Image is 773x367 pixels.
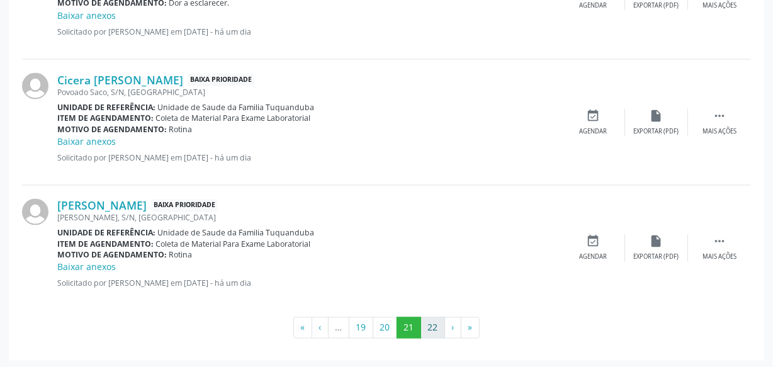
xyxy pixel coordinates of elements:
span: Rotina [169,124,193,135]
i:  [713,235,726,249]
a: [PERSON_NAME] [57,199,147,213]
span: Coleta de Material Para Exame Laboratorial [156,239,311,250]
p: Solicitado por [PERSON_NAME] em [DATE] - há um dia [57,26,562,37]
button: Go to previous page [312,317,329,339]
a: Baixar anexos [57,135,116,147]
i:  [713,109,726,123]
b: Motivo de agendamento: [57,250,167,261]
button: Go to last page [461,317,480,339]
b: Unidade de referência: [57,102,155,113]
i: event_available [587,109,601,123]
div: Exportar (PDF) [634,253,679,262]
span: Unidade de Saude da Familia Tuquanduba [158,102,315,113]
button: Go to page 19 [349,317,373,339]
div: Agendar [580,127,607,136]
div: Exportar (PDF) [634,127,679,136]
img: img [22,73,48,99]
a: Baixar anexos [57,9,116,21]
div: Povoado Saco, S/N, [GEOGRAPHIC_DATA] [57,87,562,98]
i: insert_drive_file [650,235,663,249]
a: Baixar anexos [57,261,116,273]
div: [PERSON_NAME], S/N, [GEOGRAPHIC_DATA] [57,213,562,223]
span: Rotina [169,250,193,261]
p: Solicitado por [PERSON_NAME] em [DATE] - há um dia [57,152,562,163]
b: Item de agendamento: [57,239,154,250]
img: img [22,199,48,225]
button: Go to next page [444,317,461,339]
p: Solicitado por [PERSON_NAME] em [DATE] - há um dia [57,278,562,289]
a: Cicera [PERSON_NAME] [57,73,183,87]
button: Go to page 21 [397,317,421,339]
button: Go to page 20 [373,317,397,339]
div: Mais ações [702,1,736,10]
button: Go to page 22 [420,317,445,339]
div: Mais ações [702,127,736,136]
b: Motivo de agendamento: [57,124,167,135]
div: Agendar [580,253,607,262]
span: Unidade de Saude da Familia Tuquanduba [158,228,315,239]
i: event_available [587,235,601,249]
span: Baixa Prioridade [151,200,218,213]
ul: Pagination [22,317,751,339]
b: Item de agendamento: [57,113,154,123]
span: Coleta de Material Para Exame Laboratorial [156,113,311,123]
span: Baixa Prioridade [188,74,254,87]
button: Go to first page [293,317,312,339]
div: Exportar (PDF) [634,1,679,10]
b: Unidade de referência: [57,228,155,239]
i: insert_drive_file [650,109,663,123]
div: Agendar [580,1,607,10]
div: Mais ações [702,253,736,262]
